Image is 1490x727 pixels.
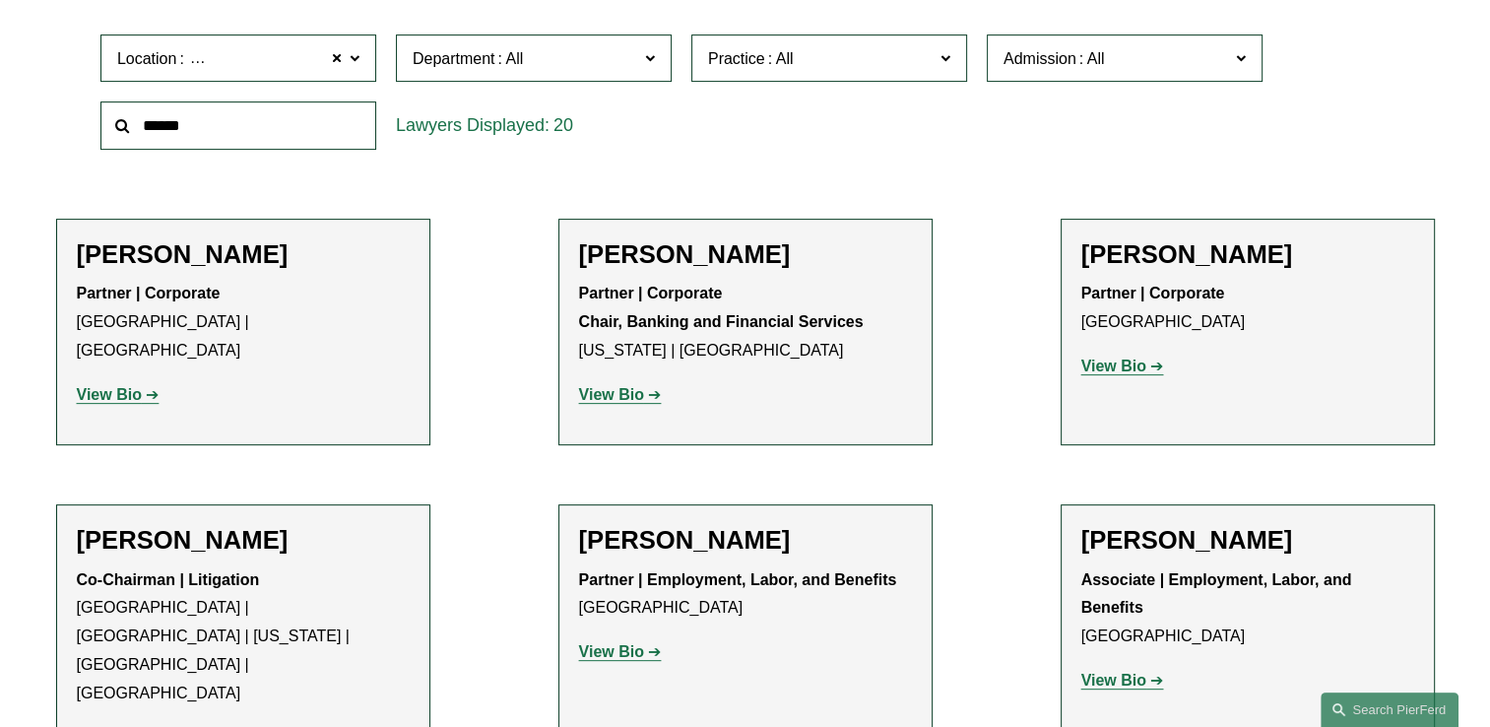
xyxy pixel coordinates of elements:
h2: [PERSON_NAME] [77,525,410,556]
strong: Co-Chairman | Litigation [77,571,260,588]
h2: [PERSON_NAME] [579,525,912,556]
a: Search this site [1321,693,1458,727]
a: View Bio [579,386,662,403]
a: View Bio [1081,358,1164,374]
strong: View Bio [579,643,644,660]
strong: Partner | Corporate [1081,285,1225,301]
p: [GEOGRAPHIC_DATA] [579,566,912,624]
p: [GEOGRAPHIC_DATA] [1081,566,1414,651]
a: View Bio [579,643,662,660]
h2: [PERSON_NAME] [1081,525,1414,556]
strong: View Bio [1081,672,1146,689]
span: [GEOGRAPHIC_DATA] [187,46,352,72]
strong: View Bio [1081,358,1146,374]
h2: [PERSON_NAME] [1081,239,1414,270]
span: Location [117,50,177,67]
strong: Partner | Corporate [77,285,221,301]
span: 20 [553,115,573,135]
a: View Bio [1081,672,1164,689]
span: Practice [708,50,765,67]
span: Department [413,50,495,67]
strong: View Bio [77,386,142,403]
p: [GEOGRAPHIC_DATA] | [GEOGRAPHIC_DATA] [77,280,410,364]
p: [US_STATE] | [GEOGRAPHIC_DATA] [579,280,912,364]
span: Admission [1004,50,1076,67]
strong: Associate | Employment, Labor, and Benefits [1081,571,1356,617]
h2: [PERSON_NAME] [77,239,410,270]
strong: View Bio [579,386,644,403]
p: [GEOGRAPHIC_DATA] | [GEOGRAPHIC_DATA] | [US_STATE] | [GEOGRAPHIC_DATA] | [GEOGRAPHIC_DATA] [77,566,410,708]
strong: Partner | Employment, Labor, and Benefits [579,571,897,588]
a: View Bio [77,386,160,403]
h2: [PERSON_NAME] [579,239,912,270]
strong: Partner | Corporate Chair, Banking and Financial Services [579,285,864,330]
p: [GEOGRAPHIC_DATA] [1081,280,1414,337]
